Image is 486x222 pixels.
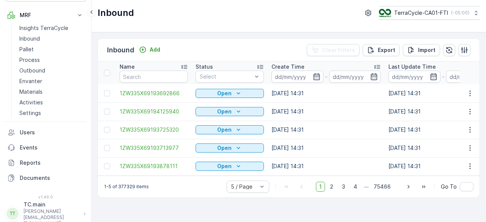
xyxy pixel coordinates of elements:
a: Inbound [16,33,87,44]
span: 1 [316,182,325,192]
p: 1-5 of 377329 items [104,184,149,190]
div: Toggle Row Selected [104,145,110,151]
a: Users [5,125,87,140]
p: Envanter [19,77,42,85]
p: Outbound [19,67,45,74]
p: Settings [19,109,41,117]
span: 3 [338,182,349,192]
p: Reports [20,159,84,167]
div: Toggle Row Selected [104,163,110,169]
a: Envanter [16,76,87,87]
p: Create Time [271,63,305,71]
button: Open [196,162,264,171]
td: [DATE] 14:31 [268,84,385,102]
p: Name [120,63,135,71]
input: dd/mm/yyyy [329,71,381,83]
a: 1ZW335X69194125940 [120,108,188,115]
span: v 1.49.0 [5,195,87,199]
td: [DATE] 14:31 [268,157,385,175]
a: Settings [16,108,87,118]
button: Export [363,44,400,56]
button: Open [196,89,264,98]
a: 1ZW335X69193878111 [120,162,188,170]
p: Insights TerraCycle [19,24,68,32]
p: Open [217,144,232,152]
p: Open [217,126,232,134]
p: TerraCycle-CA01-FTI [394,9,448,17]
button: MRF [5,8,87,23]
p: - [442,72,445,81]
p: Last Update Time [388,63,436,71]
a: Documents [5,170,87,186]
span: 75466 [370,182,394,192]
input: dd/mm/yyyy [271,71,323,83]
p: Documents [20,174,84,182]
p: Select [200,73,252,80]
p: ... [364,182,369,192]
p: Process [19,56,40,64]
img: TC_BVHiTW6.png [379,9,391,17]
span: 2 [327,182,337,192]
p: TC.main [24,201,80,208]
button: Open [196,143,264,153]
button: Open [196,125,264,134]
input: Search [120,71,188,83]
p: Export [378,46,395,54]
p: Open [217,90,232,97]
a: 1ZW335X69193713977 [120,144,188,152]
a: Process [16,55,87,65]
span: 4 [350,182,361,192]
button: Import [403,44,440,56]
button: Open [196,107,264,116]
p: - [325,72,328,81]
a: 1ZW335X69193725320 [120,126,188,134]
input: dd/mm/yyyy [388,71,440,83]
div: TT [6,208,19,220]
div: Toggle Row Selected [104,127,110,133]
p: Import [418,46,436,54]
p: Open [217,108,232,115]
p: Pallet [19,46,34,53]
div: Toggle Row Selected [104,90,110,96]
p: Activities [19,99,43,106]
a: Pallet [16,44,87,55]
a: Reports [5,155,87,170]
p: MRF [20,11,71,19]
button: TerraCycle-CA01-FTI(-05:00) [379,6,480,20]
p: Inbound [19,35,40,43]
p: Inbound [98,7,134,19]
a: Outbound [16,65,87,76]
p: Users [20,129,84,136]
p: Events [20,144,84,151]
a: Materials [16,87,87,97]
a: 1ZW335X69193692866 [120,90,188,97]
td: [DATE] 14:31 [268,102,385,121]
td: [DATE] 14:31 [268,139,385,157]
td: [DATE] 14:31 [268,121,385,139]
button: Add [136,45,163,54]
span: Go To [441,183,457,191]
div: Toggle Row Selected [104,109,110,115]
a: Activities [16,97,87,108]
p: ( -05:00 ) [451,10,469,16]
p: Materials [19,88,43,96]
a: Insights TerraCycle [16,23,87,33]
a: Events [5,140,87,155]
p: Open [217,162,232,170]
p: Status [196,63,213,71]
p: Add [150,46,160,54]
button: Clear Filters [307,44,360,56]
p: Clear Filters [322,46,355,54]
p: Inbound [107,45,134,55]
